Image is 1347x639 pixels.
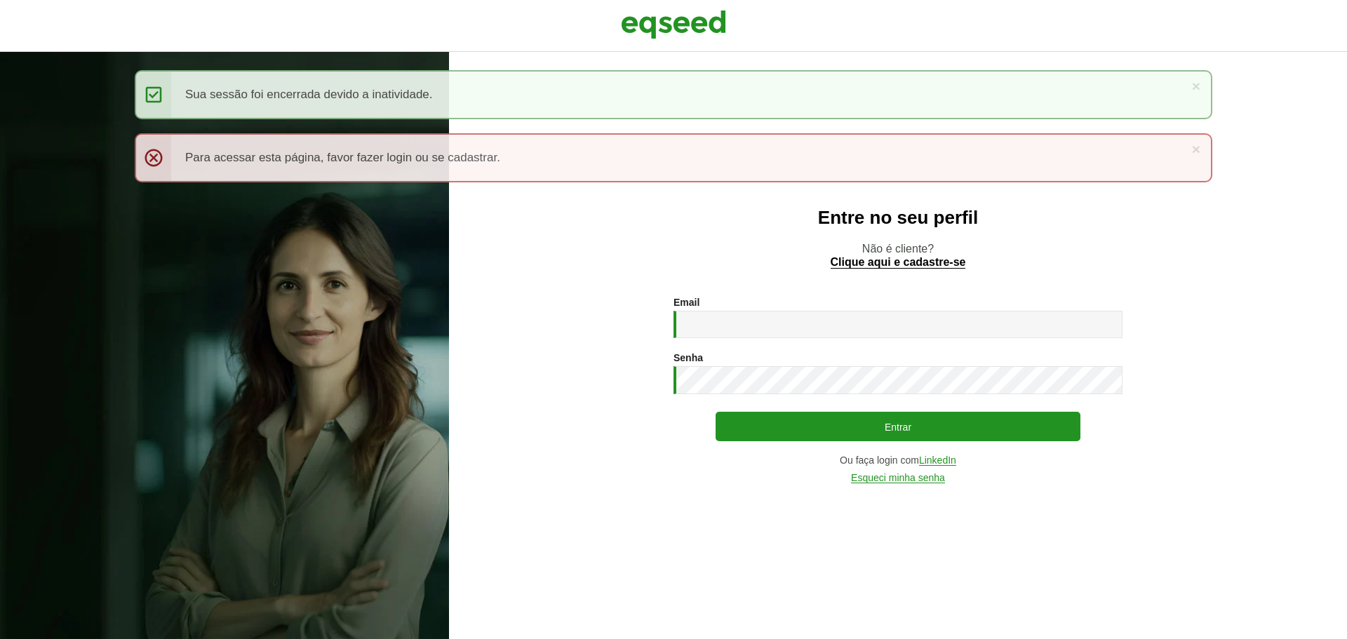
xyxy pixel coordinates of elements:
div: Ou faça login com [673,455,1122,466]
a: Esqueci minha senha [851,473,945,483]
label: Senha [673,353,703,363]
a: × [1192,142,1200,156]
p: Não é cliente? [477,242,1319,269]
a: × [1192,79,1200,93]
a: LinkedIn [919,455,956,466]
h2: Entre no seu perfil [477,208,1319,228]
a: Clique aqui e cadastre-se [831,257,966,269]
img: EqSeed Logo [621,7,726,42]
label: Email [673,297,699,307]
button: Entrar [716,412,1080,441]
div: Para acessar esta página, favor fazer login ou se cadastrar. [135,133,1212,182]
div: Sua sessão foi encerrada devido a inatividade. [135,70,1212,119]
